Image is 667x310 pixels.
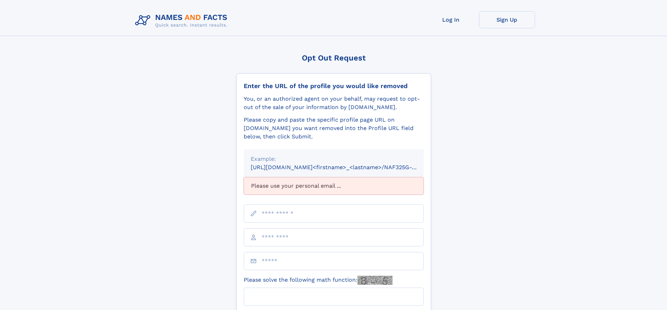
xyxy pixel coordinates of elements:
img: Logo Names and Facts [132,11,233,30]
div: Please use your personal email ... [244,177,424,195]
label: Please solve the following math function: [244,276,392,285]
div: Example: [251,155,417,163]
a: Log In [423,11,479,28]
div: Enter the URL of the profile you would like removed [244,82,424,90]
div: Please copy and paste the specific profile page URL on [DOMAIN_NAME] you want removed into the Pr... [244,116,424,141]
a: Sign Up [479,11,535,28]
div: Opt Out Request [236,53,431,62]
small: [URL][DOMAIN_NAME]<firstname>_<lastname>/NAF325G-xxxxxxxx [251,164,437,171]
div: You, or an authorized agent on your behalf, may request to opt-out of the sale of your informatio... [244,95,424,111]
